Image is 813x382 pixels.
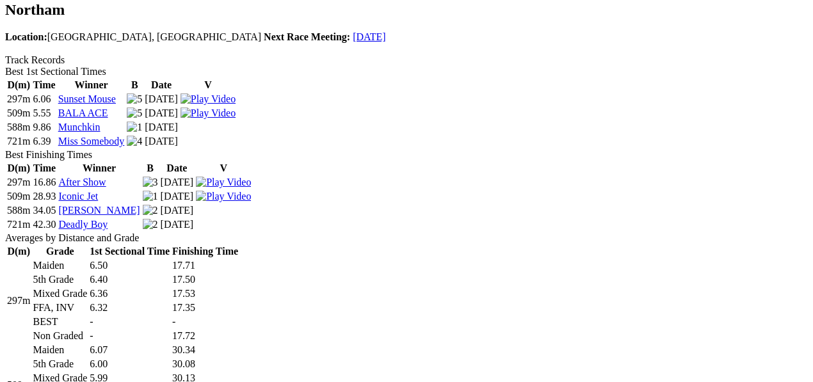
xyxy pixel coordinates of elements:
[58,107,108,118] a: BALA ACE
[127,136,142,147] img: 4
[161,191,194,202] text: [DATE]
[172,358,239,370] td: 30.08
[58,177,106,187] a: After Show
[127,107,142,119] img: 5
[5,54,808,66] div: Track Records
[172,315,239,328] td: -
[33,219,56,230] text: 42.30
[5,1,808,19] h2: Northam
[58,219,108,230] a: Deadly Boy
[5,232,808,244] div: Averages by Distance and Grade
[89,287,170,300] td: 6.36
[6,107,31,120] td: 509m
[89,273,170,286] td: 6.40
[180,79,236,92] th: V
[172,245,239,258] th: Finishing Time
[161,219,194,230] text: [DATE]
[33,107,51,118] text: 5.55
[143,191,158,202] img: 1
[127,93,142,105] img: 5
[5,31,47,42] b: Location:
[145,136,178,147] text: [DATE]
[161,205,194,216] text: [DATE]
[58,136,125,147] a: Miss Somebody
[195,162,252,175] th: V
[143,219,158,230] img: 2
[172,344,239,356] td: 30.34
[126,79,143,92] th: B
[145,107,178,118] text: [DATE]
[142,162,159,175] th: B
[32,259,88,272] td: Maiden
[89,259,170,272] td: 6.50
[58,162,140,175] th: Winner
[196,191,251,202] a: View replay
[32,287,88,300] td: Mixed Grade
[89,330,170,342] td: -
[172,273,239,286] td: 17.50
[6,259,31,342] td: 297m
[89,301,170,314] td: 6.32
[58,205,140,216] a: [PERSON_NAME]
[32,79,56,92] th: Time
[58,93,116,104] a: Sunset Mouse
[89,358,170,370] td: 6.00
[181,107,236,119] img: Play Video
[145,93,178,104] text: [DATE]
[58,79,125,92] th: Winner
[196,191,251,202] img: Play Video
[33,136,51,147] text: 6.39
[6,79,31,92] th: D(m)
[32,245,88,258] th: Grade
[32,330,88,342] td: Non Graded
[33,177,56,187] text: 16.86
[32,358,88,370] td: 5th Grade
[127,122,142,133] img: 1
[32,301,88,314] td: FFA, INV
[58,122,101,132] a: Munchkin
[32,162,56,175] th: Time
[6,190,31,203] td: 509m
[5,31,261,42] span: [GEOGRAPHIC_DATA], [GEOGRAPHIC_DATA]
[353,31,386,42] a: [DATE]
[181,93,236,105] img: Play Video
[6,204,31,217] td: 588m
[172,259,239,272] td: 17.71
[196,177,251,187] a: View replay
[6,245,31,258] th: D(m)
[5,149,808,161] div: Best Finishing Times
[33,191,56,202] text: 28.93
[172,287,239,300] td: 17.53
[160,162,195,175] th: Date
[89,245,170,258] th: 1st Sectional Time
[196,177,251,188] img: Play Video
[172,301,239,314] td: 17.35
[6,176,31,189] td: 297m
[6,121,31,134] td: 588m
[145,122,178,132] text: [DATE]
[144,79,179,92] th: Date
[33,122,51,132] text: 9.86
[264,31,350,42] b: Next Race Meeting:
[6,218,31,231] td: 721m
[6,162,31,175] th: D(m)
[143,205,158,216] img: 2
[33,93,51,104] text: 6.06
[143,177,158,188] img: 3
[58,191,98,202] a: Iconic Jet
[33,205,56,216] text: 34.05
[5,66,808,77] div: Best 1st Sectional Times
[172,330,239,342] td: 17.72
[161,177,194,187] text: [DATE]
[89,315,170,328] td: -
[89,344,170,356] td: 6.07
[181,93,236,104] a: View replay
[6,135,31,148] td: 721m
[32,315,88,328] td: BEST
[32,344,88,356] td: Maiden
[6,93,31,106] td: 297m
[32,273,88,286] td: 5th Grade
[181,107,236,118] a: View replay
